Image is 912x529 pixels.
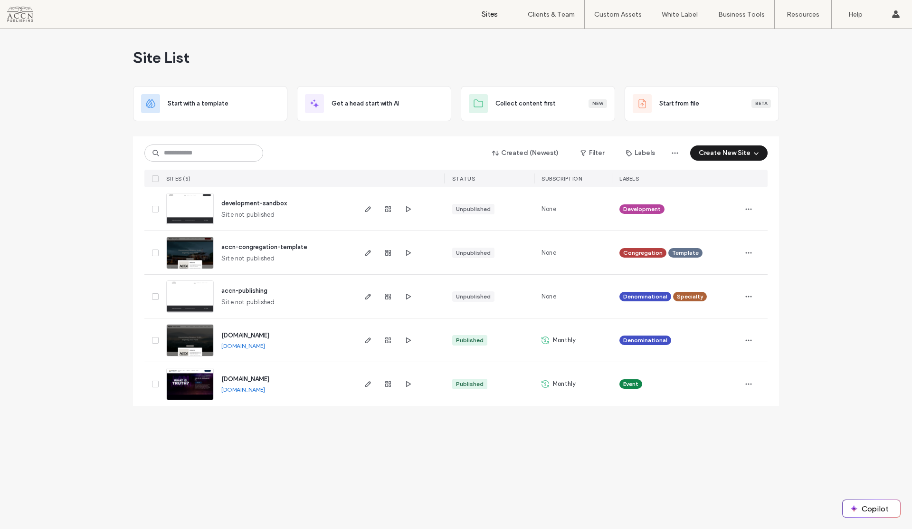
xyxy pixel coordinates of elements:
[221,298,275,307] span: Site not published
[221,243,307,250] a: accn-congregation-template
[495,99,556,108] span: Collect content first
[456,336,484,345] div: Published
[594,10,642,19] label: Custom Assets
[297,86,451,121] div: Get a head start with AI
[623,380,638,388] span: Event
[221,375,269,383] a: [DOMAIN_NAME]
[221,342,265,349] a: [DOMAIN_NAME]
[541,292,556,301] span: None
[221,210,275,220] span: Site not published
[133,86,287,121] div: Start with a template
[848,10,863,19] label: Help
[677,292,703,301] span: Specialty
[589,99,607,108] div: New
[690,145,768,161] button: Create New Site
[221,287,267,294] a: accn-publishing
[221,200,287,207] a: development-sandbox
[625,86,779,121] div: Start from fileBeta
[672,249,699,257] span: Template
[623,249,663,257] span: Congregation
[484,145,567,161] button: Created (Newest)
[168,99,228,108] span: Start with a template
[452,175,475,182] span: STATUS
[718,10,765,19] label: Business Tools
[541,248,556,258] span: None
[221,254,275,263] span: Site not published
[662,10,698,19] label: White Label
[541,204,556,214] span: None
[751,99,771,108] div: Beta
[787,10,819,19] label: Resources
[482,10,498,19] label: Sites
[456,249,491,257] div: Unpublished
[541,175,582,182] span: SUBSCRIPTION
[221,332,269,339] a: [DOMAIN_NAME]
[456,205,491,213] div: Unpublished
[619,175,639,182] span: LABELS
[553,336,576,345] span: Monthly
[456,380,484,388] div: Published
[571,145,614,161] button: Filter
[528,10,575,19] label: Clients & Team
[659,99,699,108] span: Start from file
[332,99,399,108] span: Get a head start with AI
[133,48,190,67] span: Site List
[623,205,661,213] span: Development
[623,336,667,345] span: Denominational
[456,292,491,301] div: Unpublished
[553,379,576,389] span: Monthly
[623,292,667,301] span: Denominational
[221,386,265,393] a: [DOMAIN_NAME]
[461,86,615,121] div: Collect content firstNew
[843,500,900,517] button: Copilot
[166,175,191,182] span: SITES (5)
[617,145,664,161] button: Labels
